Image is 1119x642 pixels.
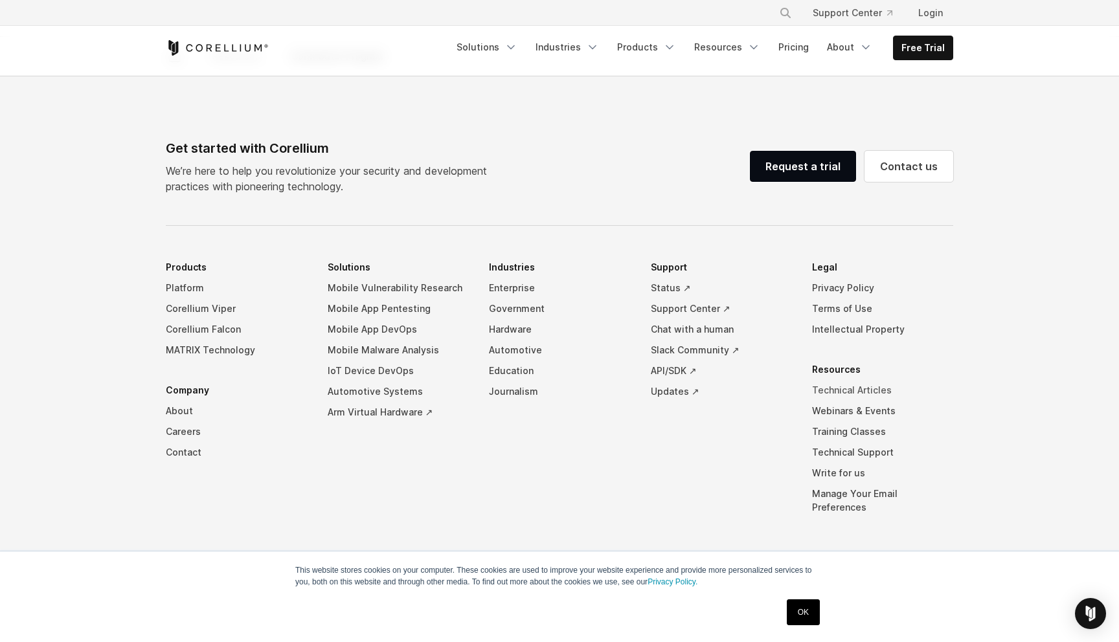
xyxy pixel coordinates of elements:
div: Open Intercom Messenger [1075,598,1106,629]
a: Corellium Viper [166,298,307,319]
a: About [166,401,307,421]
a: IoT Device DevOps [328,360,469,381]
a: Industries [528,36,607,59]
a: Careers [166,421,307,442]
a: Training Classes [812,421,953,442]
p: We’re here to help you revolutionize your security and development practices with pioneering tech... [166,163,497,194]
a: Login [908,1,953,25]
a: Journalism [489,381,630,402]
p: This website stores cookies on your computer. These cookies are used to improve your website expe... [295,564,824,588]
a: Privacy Policy [812,278,953,298]
a: Mobile App DevOps [328,319,469,340]
a: Request a trial [750,151,856,182]
a: Government [489,298,630,319]
a: Automotive Systems [328,381,469,402]
a: Resources [686,36,768,59]
a: Chat with a human [651,319,792,340]
a: Solutions [449,36,525,59]
a: Status ↗ [651,278,792,298]
a: Support Center ↗ [651,298,792,319]
a: Platform [166,278,307,298]
a: Arm Virtual Hardware ↗ [328,402,469,423]
a: Technical Support [812,442,953,463]
a: Contact us [865,151,953,182]
a: Write for us [812,463,953,483]
a: Webinars & Events [812,401,953,421]
a: Enterprise [489,278,630,298]
a: API/SDK ↗ [651,360,792,381]
a: About [819,36,880,59]
a: Corellium Home [166,40,269,56]
a: Mobile Malware Analysis [328,340,469,360]
div: Navigation Menu [449,36,953,60]
a: Intellectual Property [812,319,953,340]
a: Hardware [489,319,630,340]
a: Terms of Use [812,298,953,319]
a: Corellium Falcon [166,319,307,340]
button: Search [774,1,797,25]
a: Technical Articles [812,380,953,401]
a: Contact [166,442,307,463]
a: Education [489,360,630,381]
a: Mobile App Pentesting [328,298,469,319]
a: MATRIX Technology [166,340,307,360]
div: Navigation Menu [166,257,953,537]
a: Support Center [802,1,903,25]
a: Updates ↗ [651,381,792,402]
a: Pricing [771,36,817,59]
a: Mobile Vulnerability Research [328,278,469,298]
a: Automotive [489,340,630,360]
a: OK [787,599,820,625]
a: Slack Community ↗ [651,340,792,360]
a: Products [609,36,684,59]
a: Manage Your Email Preferences [812,483,953,518]
div: Get started with Corellium [166,138,497,158]
a: Free Trial [894,36,953,60]
a: Privacy Policy. [648,577,697,586]
div: Navigation Menu [763,1,953,25]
